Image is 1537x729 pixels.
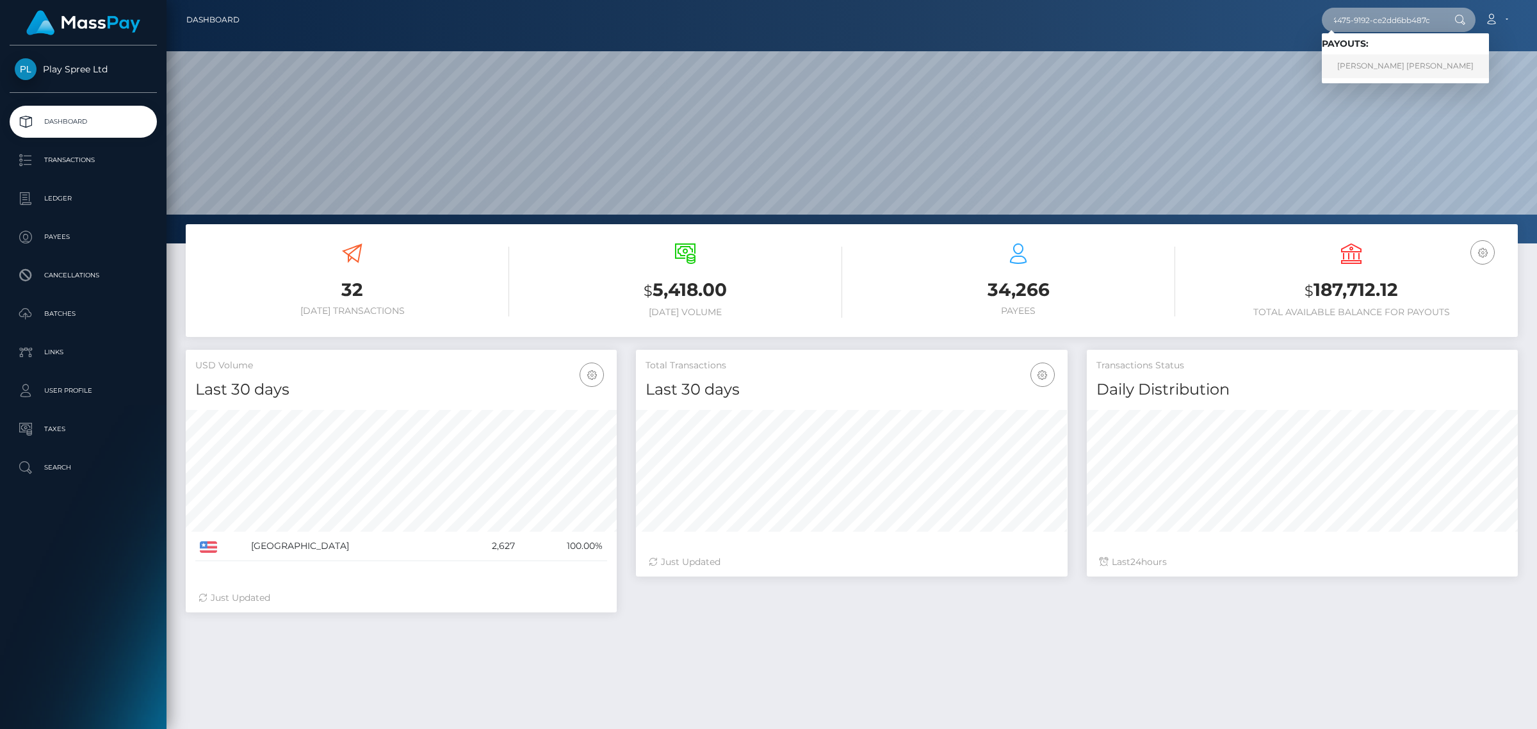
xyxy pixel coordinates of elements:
[199,591,604,605] div: Just Updated
[1130,556,1141,568] span: 24
[644,282,653,300] small: $
[646,359,1057,372] h5: Total Transactions
[861,306,1175,316] h6: Payees
[1096,359,1508,372] h5: Transactions Status
[457,532,519,561] td: 2,627
[15,112,152,131] p: Dashboard
[861,277,1175,302] h3: 34,266
[26,10,140,35] img: MassPay Logo
[15,266,152,285] p: Cancellations
[10,106,157,138] a: Dashboard
[195,277,509,302] h3: 32
[10,298,157,330] a: Batches
[200,541,217,553] img: US.png
[1322,38,1489,49] h6: Payouts:
[519,532,607,561] td: 100.00%
[10,183,157,215] a: Ledger
[646,379,1057,401] h4: Last 30 days
[15,343,152,362] p: Links
[10,259,157,291] a: Cancellations
[15,227,152,247] p: Payees
[1305,282,1313,300] small: $
[10,336,157,368] a: Links
[186,6,240,33] a: Dashboard
[528,277,842,304] h3: 5,418.00
[1096,379,1508,401] h4: Daily Distribution
[10,63,157,75] span: Play Spree Ltd
[195,306,509,316] h6: [DATE] Transactions
[10,221,157,253] a: Payees
[1322,8,1442,32] input: Search...
[195,379,607,401] h4: Last 30 days
[1322,54,1489,78] a: [PERSON_NAME] [PERSON_NAME]
[15,458,152,477] p: Search
[15,151,152,170] p: Transactions
[247,532,457,561] td: [GEOGRAPHIC_DATA]
[1194,277,1508,304] h3: 187,712.12
[1194,307,1508,318] h6: Total Available Balance for Payouts
[15,189,152,208] p: Ledger
[649,555,1054,569] div: Just Updated
[15,58,37,80] img: Play Spree Ltd
[195,359,607,372] h5: USD Volume
[1100,555,1505,569] div: Last hours
[10,144,157,176] a: Transactions
[10,452,157,484] a: Search
[10,413,157,445] a: Taxes
[528,307,842,318] h6: [DATE] Volume
[10,375,157,407] a: User Profile
[15,304,152,324] p: Batches
[15,381,152,400] p: User Profile
[15,420,152,439] p: Taxes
